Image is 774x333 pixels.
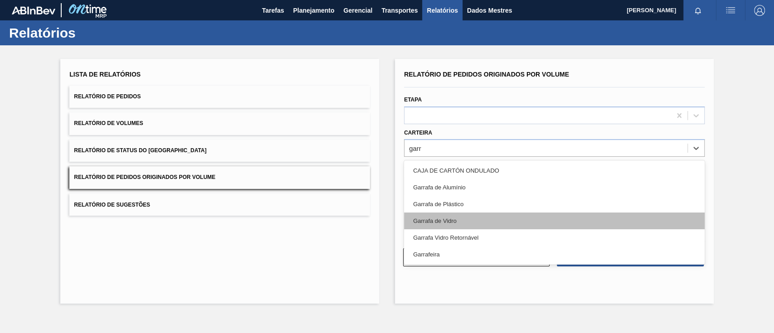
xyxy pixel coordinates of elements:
[413,234,478,241] font: Garrafa Vidro Retornável
[69,166,370,188] button: Relatório de Pedidos Originados por Volume
[381,7,418,14] font: Transportes
[69,86,370,108] button: Relatório de Pedidos
[467,7,512,14] font: Dados Mestres
[683,4,712,17] button: Notificações
[69,140,370,162] button: Relatório de Status do [GEOGRAPHIC_DATA]
[9,25,76,40] font: Relatórios
[404,97,422,103] font: Etapa
[74,121,143,127] font: Relatório de Volumes
[413,201,463,208] font: Garrafa de Plástico
[427,7,458,14] font: Relatórios
[74,93,141,100] font: Relatório de Pedidos
[69,112,370,135] button: Relatório de Volumes
[74,201,150,208] font: Relatório de Sugestões
[627,7,676,14] font: [PERSON_NAME]
[725,5,736,16] img: ações do usuário
[754,5,765,16] img: Sair
[69,193,370,216] button: Relatório de Sugestões
[404,71,569,78] font: Relatório de Pedidos Originados por Volume
[12,6,55,14] img: TNhmsLtSVTkK8tSr43FrP2fwEKptu5GPRR3wAAAABJRU5ErkJggg==
[413,167,499,174] font: CAJA DE CARTÓN ONDULADO
[343,7,372,14] font: Gerencial
[69,71,141,78] font: Lista de Relatórios
[404,130,432,136] font: Carteira
[413,251,440,258] font: Garrafeira
[262,7,284,14] font: Tarefas
[293,7,334,14] font: Planejamento
[74,174,215,181] font: Relatório de Pedidos Originados por Volume
[74,147,206,154] font: Relatório de Status do [GEOGRAPHIC_DATA]
[413,217,457,224] font: Garrafa de Vidro
[403,248,550,266] button: Limpar
[413,184,466,191] font: Garrafa de Alumínio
